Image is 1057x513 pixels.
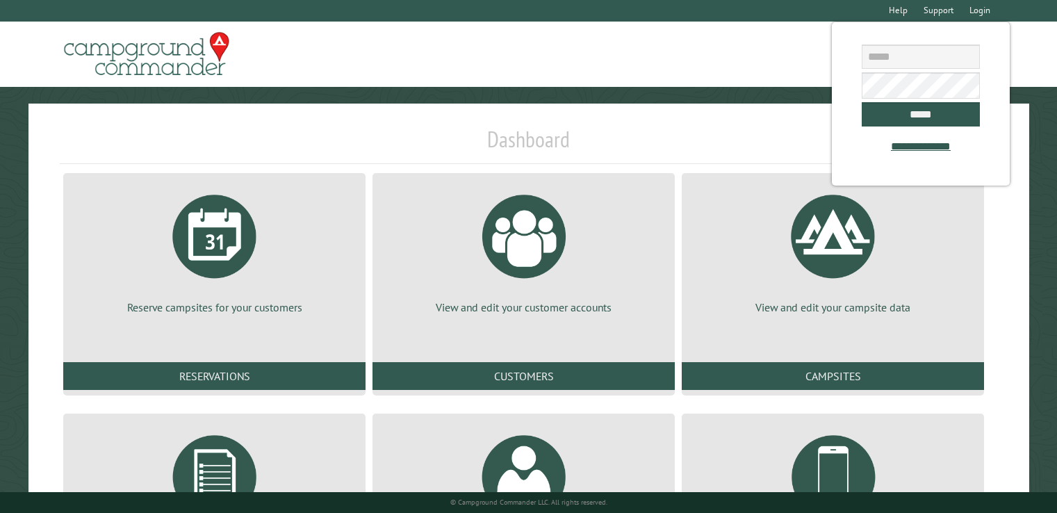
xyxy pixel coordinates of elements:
[698,300,967,315] p: View and edit your campsite data
[80,184,349,315] a: Reserve campsites for your customers
[450,498,607,507] small: © Campground Commander LLC. All rights reserved.
[60,27,233,81] img: Campground Commander
[80,300,349,315] p: Reserve campsites for your customers
[60,126,997,164] h1: Dashboard
[63,362,366,390] a: Reservations
[372,362,675,390] a: Customers
[682,362,984,390] a: Campsites
[698,184,967,315] a: View and edit your campsite data
[389,184,658,315] a: View and edit your customer accounts
[389,300,658,315] p: View and edit your customer accounts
